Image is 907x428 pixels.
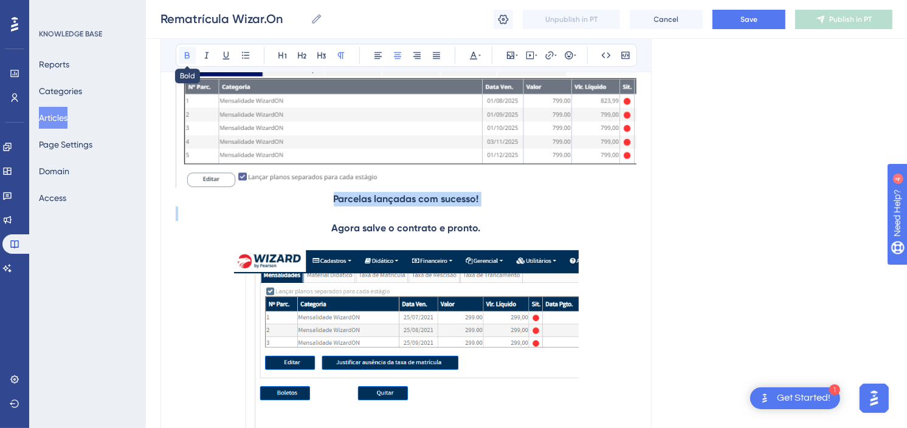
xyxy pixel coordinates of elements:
[39,160,69,182] button: Domain
[545,15,598,24] span: Unpublish in PT
[84,6,88,16] div: 4
[829,384,840,395] div: 1
[39,80,82,102] button: Categories
[757,391,772,406] img: launcher-image-alternative-text
[777,392,830,405] div: Get Started!
[39,29,102,39] div: KNOWLEDGE BASE
[654,15,679,24] span: Cancel
[523,10,620,29] button: Unpublish in PT
[829,15,872,24] span: Publish in PT
[39,53,69,75] button: Reports
[39,134,92,155] button: Page Settings
[29,3,76,18] span: Need Help?
[630,10,703,29] button: Cancel
[795,10,892,29] button: Publish in PT
[39,107,67,129] button: Articles
[712,10,785,29] button: Save
[334,193,479,205] strong: Parcelas lançadas com sucesso!
[750,387,840,409] div: Open Get Started! checklist, remaining modules: 1
[39,187,66,209] button: Access
[332,222,481,234] strong: Agora salve o contrato e pronto.
[740,15,757,24] span: Save
[856,380,892,416] iframe: UserGuiding AI Assistant Launcher
[160,10,306,27] input: Article Name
